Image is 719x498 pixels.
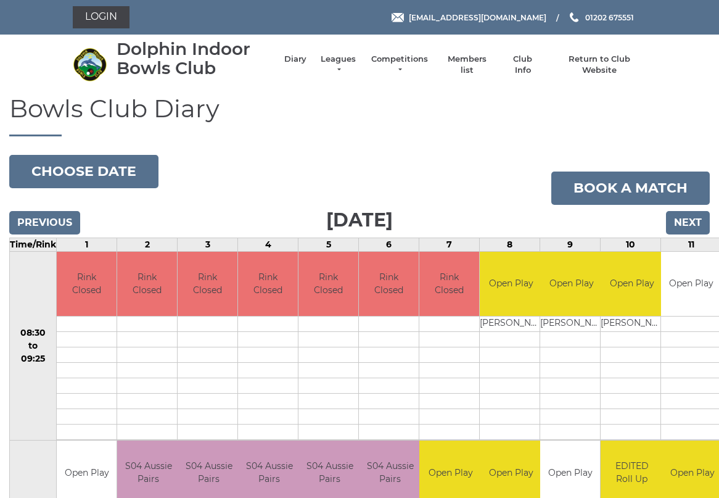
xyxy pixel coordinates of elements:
[441,54,492,76] a: Members list
[238,238,298,251] td: 4
[419,252,479,317] td: Rink Closed
[9,95,710,136] h1: Bowls Club Diary
[601,317,663,332] td: [PERSON_NAME]
[540,252,602,317] td: Open Play
[666,211,710,234] input: Next
[73,48,107,81] img: Dolphin Indoor Bowls Club
[9,155,158,188] button: Choose date
[284,54,306,65] a: Diary
[601,238,661,251] td: 10
[409,12,546,22] span: [EMAIL_ADDRESS][DOMAIN_NAME]
[480,317,542,332] td: [PERSON_NAME]
[9,211,80,234] input: Previous
[73,6,129,28] a: Login
[10,238,57,251] td: Time/Rink
[392,13,404,22] img: Email
[57,252,117,317] td: Rink Closed
[57,238,117,251] td: 1
[298,238,359,251] td: 5
[551,172,710,205] a: Book a match
[117,252,177,317] td: Rink Closed
[540,238,601,251] td: 9
[553,54,646,76] a: Return to Club Website
[480,252,542,317] td: Open Play
[419,238,480,251] td: 7
[359,252,419,317] td: Rink Closed
[370,54,429,76] a: Competitions
[480,238,540,251] td: 8
[298,252,358,317] td: Rink Closed
[570,12,578,22] img: Phone us
[117,238,178,251] td: 2
[568,12,634,23] a: Phone us 01202 675551
[585,12,634,22] span: 01202 675551
[178,238,238,251] td: 3
[178,252,237,317] td: Rink Closed
[359,238,419,251] td: 6
[117,39,272,78] div: Dolphin Indoor Bowls Club
[505,54,541,76] a: Club Info
[238,252,298,317] td: Rink Closed
[319,54,358,76] a: Leagues
[601,252,663,317] td: Open Play
[392,12,546,23] a: Email [EMAIL_ADDRESS][DOMAIN_NAME]
[540,317,602,332] td: [PERSON_NAME]
[10,251,57,441] td: 08:30 to 09:25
